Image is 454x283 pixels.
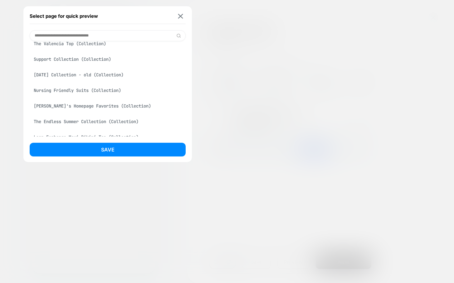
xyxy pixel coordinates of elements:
[178,14,183,18] img: close
[30,100,186,112] div: [PERSON_NAME]'s Homepage Favorites (Collection)
[30,69,186,81] div: [DATE] Collection - old (Collection)
[30,13,98,19] span: Select page for quick preview
[30,116,186,127] div: The Endless Summer Collection (Collection)
[30,38,186,50] div: The Valencia Top (Collection)
[30,84,186,96] div: Nursing Friendly Suits (Collection)
[30,143,186,156] button: Save
[30,53,186,65] div: Support Collection (Collection)
[176,33,181,38] img: edit
[30,131,186,143] div: Loop Exchange Maui Bikini Top (Collection)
